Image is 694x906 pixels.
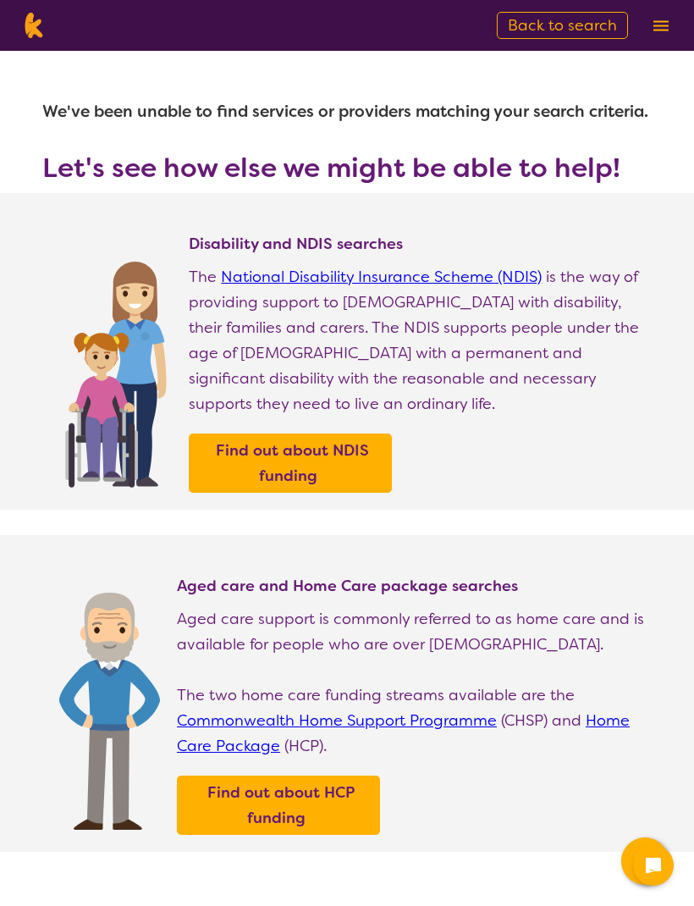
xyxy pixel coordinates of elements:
[207,782,355,828] b: Find out about HCP funding
[653,20,669,31] img: menu
[177,682,652,759] p: The two home care funding streams available are the (CHSP) and (HCP).
[177,710,497,731] a: Commonwealth Home Support Programme
[20,13,47,38] img: Karista logo
[216,440,369,486] b: Find out about NDIS funding
[59,593,160,830] img: Find Age care and home care package services and providers
[508,15,617,36] span: Back to search
[42,152,652,183] h3: Let's see how else we might be able to help!
[193,438,388,489] a: Find out about NDIS funding
[221,267,542,287] a: National Disability Insurance Scheme (NDIS)
[497,12,628,39] a: Back to search
[181,780,376,831] a: Find out about HCP funding
[189,264,652,417] p: The is the way of providing support to [DEMOGRAPHIC_DATA] with disability, their families and car...
[59,251,172,488] img: Find NDIS and Disability services and providers
[189,234,652,254] h4: Disability and NDIS searches
[177,606,652,657] p: Aged care support is commonly referred to as home care and is available for people who are over [...
[42,91,652,132] h1: We've been unable to find services or providers matching your search criteria.
[177,576,652,596] h4: Aged care and Home Care package searches
[621,837,669,885] button: Channel Menu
